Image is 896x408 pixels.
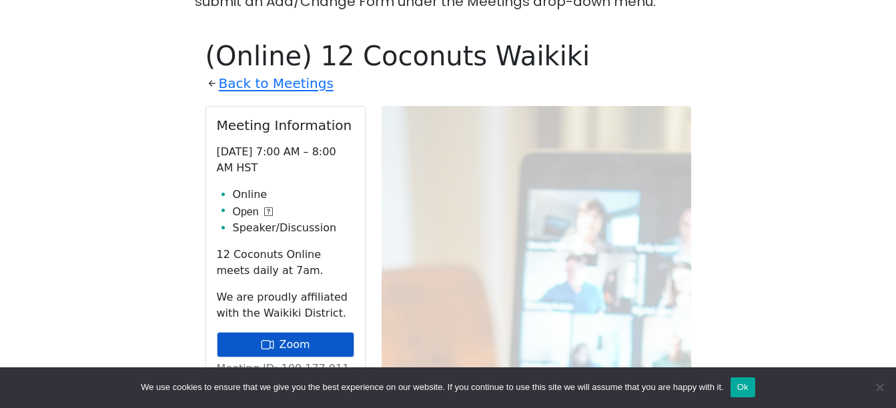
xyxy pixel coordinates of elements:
[217,289,354,321] p: We are proudly affiliated with the Waikiki District.
[233,204,273,220] button: Open
[219,72,334,95] a: Back to Meetings
[873,381,886,394] span: No
[205,40,691,72] h1: (Online) 12 Coconuts Waikiki
[217,117,354,133] h2: Meeting Information
[217,361,354,393] p: Meeting ID: 109 177 011 Passcode: 12KUHIO
[233,204,259,220] span: Open
[233,187,354,203] li: Online
[217,332,354,357] a: Zoom
[731,377,755,397] button: Ok
[217,247,354,279] p: 12 Coconuts Online meets daily at 7am.
[217,144,354,176] p: [DATE] 7:00 AM – 8:00 AM HST
[141,381,723,394] span: We use cookies to ensure that we give you the best experience on our website. If you continue to ...
[233,220,354,236] li: Speaker/Discussion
